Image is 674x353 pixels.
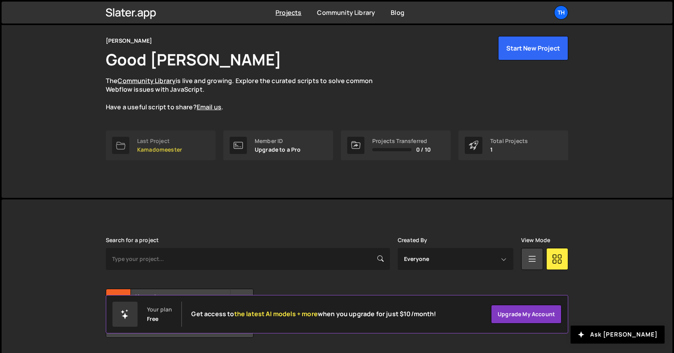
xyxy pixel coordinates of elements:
div: Projects Transferred [372,138,431,144]
span: the latest AI models + more [234,310,318,318]
label: Search for a project [106,237,159,243]
a: Community Library [317,8,375,17]
label: Created By [398,237,428,243]
h1: Good [PERSON_NAME] [106,49,281,70]
a: Ka Kamadomeester Created by [PERSON_NAME] 4 pages, last updated by [PERSON_NAME] [DATE] [106,289,254,338]
a: Last Project Kamadomeester [106,130,216,160]
a: Email us [197,103,221,111]
h2: Get access to when you upgrade for just $10/month! [191,310,436,318]
div: Ka [106,289,131,314]
div: Member ID [255,138,301,144]
a: Community Library [118,76,176,85]
span: 0 / 10 [416,147,431,153]
a: Blog [391,8,404,17]
div: Last Project [137,138,182,144]
a: Upgrade my account [491,305,562,324]
label: View Mode [521,237,550,243]
div: Total Projects [490,138,528,144]
div: Your plan [147,306,172,313]
p: 1 [490,147,528,153]
div: Free [147,316,159,322]
button: Start New Project [498,36,568,60]
button: Ask [PERSON_NAME] [571,326,665,344]
a: Projects [275,8,301,17]
p: The is live and growing. Explore the curated scripts to solve common Webflow issues with JavaScri... [106,76,388,112]
a: Th [554,5,568,20]
h2: Kamadomeester [135,293,230,301]
p: Upgrade to a Pro [255,147,301,153]
div: [PERSON_NAME] [106,36,152,45]
input: Type your project... [106,248,390,270]
p: Kamadomeester [137,147,182,153]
